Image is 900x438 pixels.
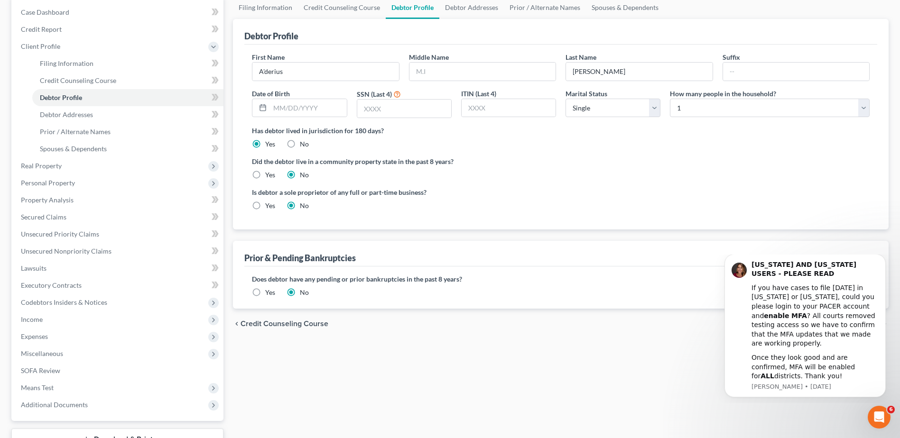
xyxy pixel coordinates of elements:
[409,52,449,62] label: Middle Name
[300,170,309,180] label: No
[723,63,869,81] input: --
[244,30,298,42] div: Debtor Profile
[670,89,776,99] label: How many people in the household?
[81,57,97,65] b: MFA
[13,4,223,21] a: Case Dashboard
[21,213,66,221] span: Secured Claims
[21,42,60,50] span: Client Profile
[300,139,309,149] label: No
[21,264,46,272] span: Lawsuits
[252,187,556,197] label: Is debtor a sole proprietor of any full or part-time business?
[21,162,62,170] span: Real Property
[252,89,290,99] label: Date of Birth
[462,99,556,117] input: XXXX
[270,99,346,117] input: MM/DD/YYYY
[21,366,60,374] span: SOFA Review
[13,192,223,209] a: Property Analysis
[21,315,43,323] span: Income
[265,288,275,297] label: Yes
[41,29,168,94] div: If you have cases to file [DATE] in [US_STATE] or [US_STATE], could you please login to your PACE...
[40,145,107,153] span: Spouses & Dependents
[13,362,223,379] a: SOFA Review
[21,8,69,16] span: Case Dashboard
[13,21,223,38] a: Credit Report
[41,99,168,127] div: Once they look good and are confirmed, MFA will be enabled for districts. Thank you!
[13,226,223,243] a: Unsecured Priority Claims
[32,72,223,89] a: Credit Counseling Course
[40,76,116,84] span: Credit Counseling Course
[40,93,82,101] span: Debtor Profile
[21,401,88,409] span: Additional Documents
[566,63,712,81] input: --
[21,196,74,204] span: Property Analysis
[409,63,556,81] input: M.I
[40,128,111,136] span: Prior / Alternate Names
[41,6,168,127] div: Message content
[252,52,285,62] label: First Name
[252,156,870,166] label: Did the debtor live in a community property state in the past 8 years?
[21,383,54,392] span: Means Test
[13,209,223,226] a: Secured Claims
[41,6,146,23] b: [US_STATE] AND [US_STATE] USERS - PLEASE READ
[54,57,79,65] b: enable
[710,255,900,403] iframe: Intercom notifications message
[41,128,168,137] p: Message from Katie, sent 5w ago
[40,110,93,119] span: Debtor Addresses
[21,332,48,340] span: Expenses
[868,406,891,429] iframe: Intercom live chat
[50,118,64,125] b: ALL
[13,243,223,260] a: Unsecured Nonpriority Claims
[21,247,111,255] span: Unsecured Nonpriority Claims
[300,288,309,297] label: No
[21,281,82,289] span: Executory Contracts
[21,8,37,23] img: Profile image for Katie
[566,52,596,62] label: Last Name
[21,230,99,238] span: Unsecured Priority Claims
[13,277,223,294] a: Executory Contracts
[233,320,241,328] i: chevron_left
[21,179,75,187] span: Personal Property
[21,25,62,33] span: Credit Report
[241,320,328,328] span: Credit Counseling Course
[265,201,275,210] label: Yes
[887,406,895,413] span: 6
[32,140,223,157] a: Spouses & Dependents
[21,349,63,357] span: Miscellaneous
[252,126,870,136] label: Has debtor lived in jurisdiction for 180 days?
[252,63,399,81] input: --
[32,89,223,106] a: Debtor Profile
[252,274,870,284] label: Does debtor have any pending or prior bankruptcies in the past 8 years?
[265,139,275,149] label: Yes
[357,89,392,99] label: SSN (Last 4)
[21,298,107,306] span: Codebtors Insiders & Notices
[300,201,309,210] label: No
[461,89,496,99] label: ITIN (Last 4)
[723,52,740,62] label: Suffix
[233,320,328,328] button: chevron_left Credit Counseling Course
[566,89,607,99] label: Marital Status
[32,55,223,72] a: Filing Information
[32,123,223,140] a: Prior / Alternate Names
[357,100,451,118] input: XXXX
[13,260,223,277] a: Lawsuits
[265,170,275,180] label: Yes
[32,106,223,123] a: Debtor Addresses
[244,252,356,264] div: Prior & Pending Bankruptcies
[40,59,93,67] span: Filing Information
